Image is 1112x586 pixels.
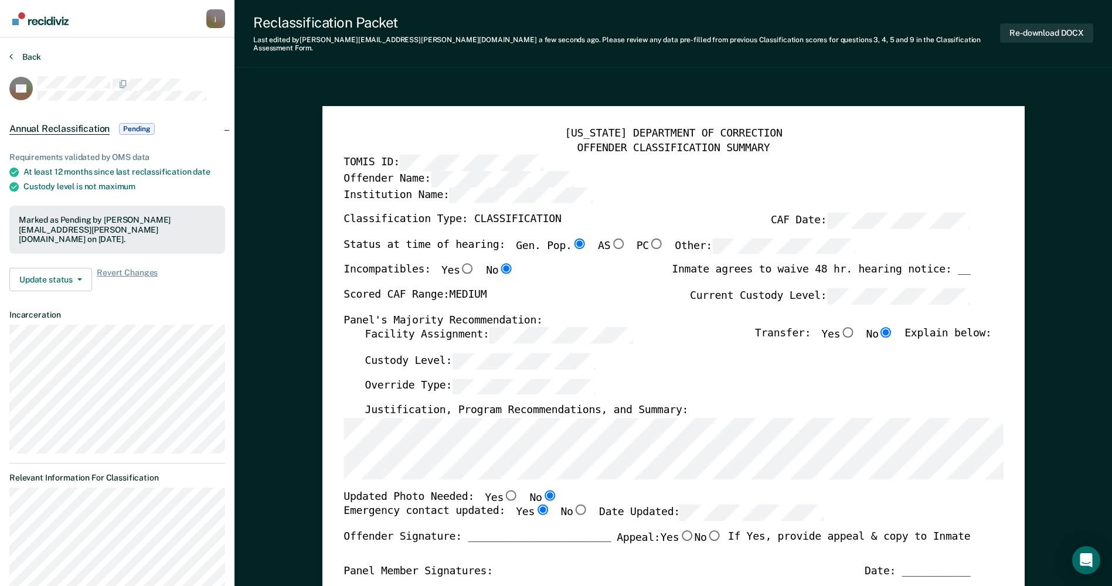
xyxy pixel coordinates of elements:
div: Panel Member Signatures: [344,564,493,578]
input: Institution Name: [449,187,593,203]
label: Gen. Pop. [516,238,587,254]
span: a few seconds ago [539,36,599,44]
input: Yes [504,490,519,500]
dt: Incarceration [9,310,225,320]
input: Yes [840,327,855,338]
input: No [706,530,722,541]
label: Override Type: [365,378,596,394]
label: Date Updated: [599,505,824,520]
label: No [560,505,588,520]
input: Yes [460,264,475,274]
div: At least 12 months since last reclassification [23,167,225,177]
div: Panel's Majority Recommendation: [344,314,970,328]
input: TOMIS ID: [399,155,543,171]
div: Date: ___________ [865,564,970,578]
input: No [879,327,894,338]
label: No [486,264,514,279]
input: Yes [535,505,550,515]
div: Requirements validated by OMS data [9,152,225,162]
label: AS [598,238,625,254]
button: Back [9,52,41,62]
label: Facility Assignment: [365,327,632,343]
label: CAF Date: [771,212,970,228]
label: Justification, Program Recommendations, and Summary: [365,404,688,418]
input: No [498,264,514,274]
label: Offender Name: [344,171,574,186]
button: Profile dropdown button [206,9,225,28]
input: Override Type: [452,378,596,394]
label: Yes [485,490,519,505]
label: PC [636,238,664,254]
input: No [573,505,588,515]
label: Institution Name: [344,187,593,203]
label: Yes [660,530,694,546]
label: Yes [516,505,550,520]
div: Offender Signature: _______________________ If Yes, provide appeal & copy to Inmate [344,530,970,564]
label: TOMIS ID: [344,155,543,171]
label: No [529,490,557,505]
input: Gen. Pop. [572,238,587,248]
div: Open Intercom Messenger [1072,546,1100,574]
input: Other: [712,238,856,254]
input: Yes [679,530,694,541]
input: PC [649,238,664,248]
div: Reclassification Packet [253,14,1000,31]
label: Yes [441,264,475,279]
div: [US_STATE] DEPARTMENT OF CORRECTION [344,127,1003,141]
span: maximum [98,182,135,191]
span: Annual Reclassification [9,123,110,135]
input: Current Custody Level: [827,288,970,304]
div: Emergency contact updated: [344,505,824,530]
span: date [193,167,210,176]
label: Other: [675,238,856,254]
input: Date Updated: [680,505,824,520]
div: Transfer: Explain below: [755,327,992,353]
input: Facility Assignment: [489,327,632,343]
span: Pending [119,123,154,135]
dt: Relevant Information For Classification [9,473,225,483]
div: Incompatibles: [344,264,514,288]
div: Custody level is not [23,182,225,192]
div: j [206,9,225,28]
label: Yes [821,327,855,343]
label: Appeal: [617,530,722,555]
label: Scored CAF Range: MEDIUM [344,288,487,304]
label: No [694,530,722,546]
span: Revert Changes [97,268,158,291]
input: AS [610,238,625,248]
input: Offender Name: [430,171,574,186]
label: No [866,327,893,343]
input: Custody Level: [452,353,596,369]
input: No [542,490,557,500]
div: Status at time of hearing: [344,238,856,264]
div: Marked as Pending by [PERSON_NAME][EMAIL_ADDRESS][PERSON_NAME][DOMAIN_NAME] on [DATE]. [19,215,216,244]
div: Last edited by [PERSON_NAME][EMAIL_ADDRESS][PERSON_NAME][DOMAIN_NAME] . Please review any data pr... [253,36,1000,53]
div: Inmate agrees to waive 48 hr. hearing notice: __ [672,264,970,288]
label: Current Custody Level: [690,288,970,304]
div: OFFENDER CLASSIFICATION SUMMARY [344,141,1003,155]
label: Classification Type: CLASSIFICATION [344,212,561,228]
label: Custody Level: [365,353,596,369]
div: Updated Photo Needed: [344,490,557,505]
img: Recidiviz [12,12,69,25]
button: Re-download DOCX [1000,23,1093,43]
button: Update status [9,268,92,291]
input: CAF Date: [827,212,970,228]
